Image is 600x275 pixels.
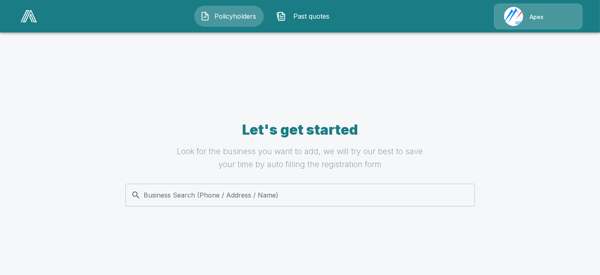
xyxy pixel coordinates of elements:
[21,10,37,22] img: AA Logo
[289,11,334,21] span: Past quotes
[494,4,583,29] a: Agency IconApex
[276,11,286,21] img: Past quotes Icon
[530,13,543,21] p: Apex
[200,11,210,21] img: Policyholders Icon
[270,6,340,27] button: Past quotes IconPast quotes
[504,7,523,26] img: Agency Icon
[172,121,428,138] h4: Let's get started
[194,6,264,27] button: Policyholders IconPolicyholders
[213,11,258,21] span: Policyholders
[172,145,428,171] h6: Look for the business you want to add, we will try our best to save your time by auto filling the...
